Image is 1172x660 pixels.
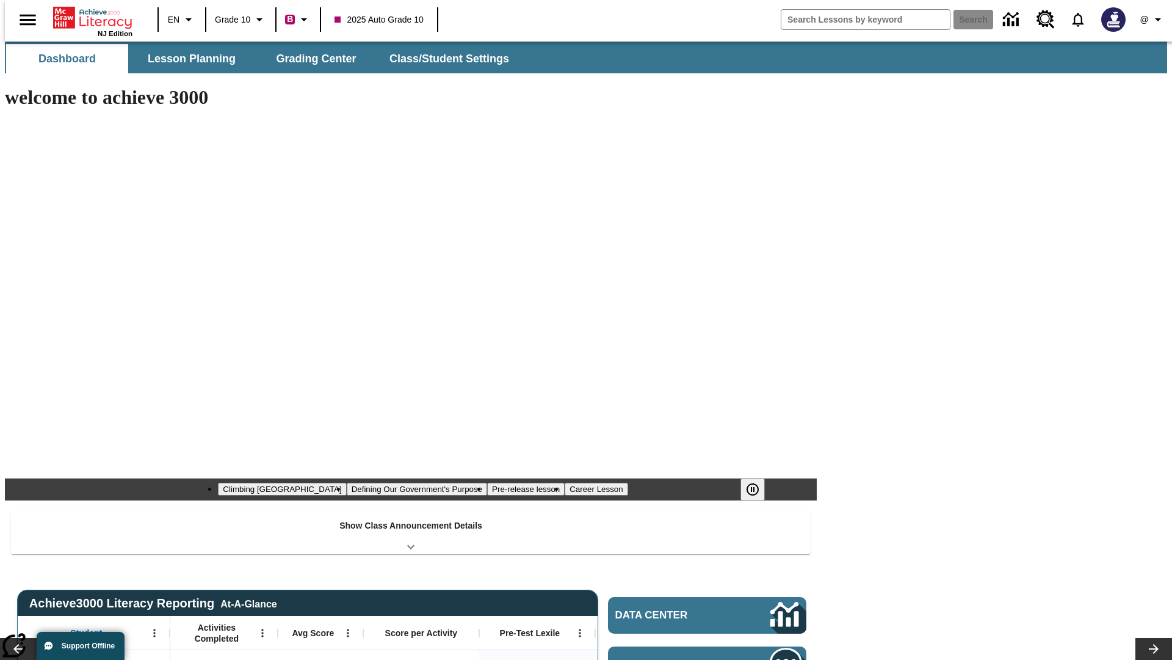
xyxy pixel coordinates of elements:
span: Activities Completed [176,622,257,644]
button: Slide 3 Pre-release lesson [487,483,565,496]
div: SubNavbar [5,42,1167,73]
button: Profile/Settings [1133,9,1172,31]
div: At-A-Glance [220,596,277,610]
span: NJ Edition [98,30,132,37]
button: Slide 4 Career Lesson [565,483,628,496]
a: Data Center [608,597,806,634]
button: Grading Center [255,44,377,73]
a: Notifications [1062,4,1094,35]
button: Open Menu [145,624,164,642]
button: Boost Class color is violet red. Change class color [280,9,316,31]
button: Open Menu [571,624,589,642]
button: Open Menu [253,624,272,642]
button: Lesson carousel, Next [1135,638,1172,660]
a: Data Center [996,3,1029,37]
span: Student [70,628,102,639]
span: Achieve3000 Literacy Reporting [29,596,277,610]
button: Support Offline [37,632,125,660]
button: Dashboard [6,44,128,73]
p: Show Class Announcement Details [339,519,482,532]
div: Show Class Announcement Details [11,512,811,554]
button: Class/Student Settings [380,44,519,73]
span: 2025 Auto Grade 10 [335,13,423,26]
span: Pre-Test Lexile [500,628,560,639]
button: Slide 1 Climbing Mount Tai [218,483,346,496]
span: EN [168,13,179,26]
input: search field [781,10,950,29]
button: Lesson Planning [131,44,253,73]
button: Open Menu [339,624,357,642]
button: Grade: Grade 10, Select a grade [210,9,272,31]
span: @ [1140,13,1148,26]
span: Grade 10 [215,13,250,26]
span: Support Offline [62,642,115,650]
span: B [287,12,293,27]
div: Pause [740,479,777,501]
img: Avatar [1101,7,1126,32]
div: SubNavbar [5,44,520,73]
button: Pause [740,479,765,501]
button: Language: EN, Select a language [162,9,201,31]
h1: welcome to achieve 3000 [5,86,817,109]
div: Home [53,4,132,37]
span: Data Center [615,609,729,621]
a: Resource Center, Will open in new tab [1029,3,1062,36]
button: Slide 2 Defining Our Government's Purpose [347,483,487,496]
button: Select a new avatar [1094,4,1133,35]
button: Open side menu [10,2,46,38]
a: Home [53,5,132,30]
span: Avg Score [292,628,334,639]
span: Score per Activity [385,628,458,639]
